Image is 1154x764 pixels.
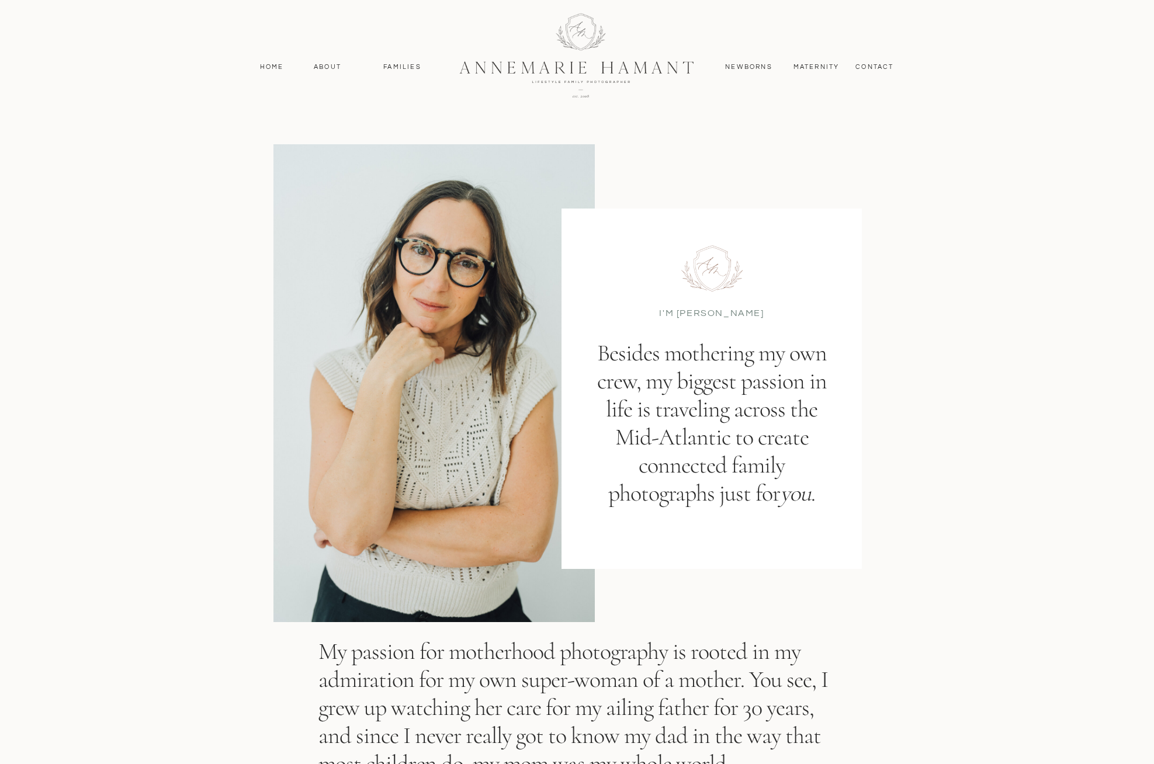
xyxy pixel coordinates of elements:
i: you [780,479,811,507]
h1: Besides mothering my own crew, my biggest passion in life is traveling across the Mid-Atlantic to... [596,339,828,569]
a: Home [255,62,289,72]
a: About [311,62,345,72]
a: contact [850,62,900,72]
a: MAternity [793,62,838,72]
a: Families [376,62,429,72]
a: Newborns [721,62,777,72]
p: I'M [PERSON_NAME] [659,307,765,318]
